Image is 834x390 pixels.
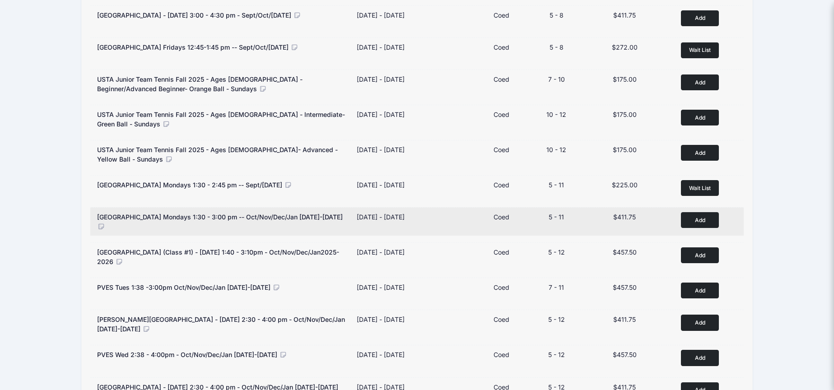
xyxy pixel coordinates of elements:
span: Coed [494,75,509,83]
span: 10 - 12 [546,111,566,118]
span: $225.00 [612,181,638,189]
span: [GEOGRAPHIC_DATA] (Class #1) - [DATE] 1:40 - 3:10pm - Oct/Nov/Dec/Jan2025-2026 [97,248,339,265]
span: Coed [494,11,509,19]
button: Add [681,212,719,228]
span: PVES Wed 2:38 - 4:00pm - Oct/Nov/Dec/Jan [DATE]-[DATE] [97,351,277,358]
span: 5 - 8 [550,43,564,51]
div: [DATE] - [DATE] [357,180,405,190]
button: Wait List [681,180,719,196]
div: [DATE] - [DATE] [357,212,405,222]
button: Add [681,350,719,366]
span: $272.00 [612,43,638,51]
button: Add [681,283,719,298]
span: 10 - 12 [546,146,566,153]
span: 5 - 8 [550,11,564,19]
span: PVES Tues 1:38 -3:00pm Oct/Nov/Dec/Jan [DATE]-[DATE] [97,283,270,291]
span: Wait List [689,46,711,53]
span: USTA Junior Team Tennis Fall 2025 - Ages [DEMOGRAPHIC_DATA] - Intermediate- Green Ball - Sundays [97,111,345,128]
div: [DATE] - [DATE] [357,247,405,257]
div: [DATE] - [DATE] [357,315,405,324]
div: [DATE] - [DATE] [357,74,405,84]
span: [GEOGRAPHIC_DATA] Fridays 12:45-1:45 pm -- Sept/Oct/[DATE] [97,43,289,51]
button: Add [681,315,719,330]
span: 5 - 12 [548,316,565,323]
span: $175.00 [613,75,637,83]
div: [DATE] - [DATE] [357,42,405,52]
span: $457.50 [613,248,637,256]
span: USTA Junior Team Tennis Fall 2025 - Ages [DEMOGRAPHIC_DATA]- Advanced - Yellow Ball - Sundays [97,146,338,163]
span: [GEOGRAPHIC_DATA] - [DATE] 3:00 - 4:30 pm - Sept/Oct/[DATE] [97,11,291,19]
div: [DATE] - [DATE] [357,283,405,292]
span: Coed [494,351,509,358]
span: $411.75 [613,11,636,19]
div: [DATE] - [DATE] [357,110,405,119]
span: Coed [494,213,509,221]
span: 5 - 11 [549,181,564,189]
span: [PERSON_NAME][GEOGRAPHIC_DATA] - [DATE] 2:30 - 4:00 pm - Oct/Nov/Dec/Jan [DATE]-[DATE] [97,316,345,333]
span: Coed [494,283,509,291]
span: $411.75 [613,213,636,221]
span: Coed [494,248,509,256]
button: Add [681,74,719,90]
span: 5 - 12 [548,248,565,256]
span: $175.00 [613,146,637,153]
span: Coed [494,316,509,323]
button: Wait List [681,42,719,58]
span: $175.00 [613,111,637,118]
button: Add [681,110,719,125]
span: [GEOGRAPHIC_DATA] Mondays 1:30 - 2:45 pm -- Sept/[DATE] [97,181,282,189]
span: $457.50 [613,351,637,358]
div: [DATE] - [DATE] [357,145,405,154]
span: Coed [494,111,509,118]
span: $411.75 [613,316,636,323]
span: Coed [494,146,509,153]
button: Add [681,10,719,26]
div: [DATE] - [DATE] [357,350,405,359]
span: USTA Junior Team Tennis Fall 2025 - Ages [DEMOGRAPHIC_DATA] -Beginner/Advanced Beginner- Orange B... [97,75,303,93]
span: 7 - 10 [548,75,565,83]
span: 5 - 11 [549,213,564,221]
button: Add [681,247,719,263]
div: [DATE] - [DATE] [357,10,405,20]
span: $457.50 [613,283,637,291]
span: Wait List [689,185,711,191]
span: 5 - 12 [548,351,565,358]
button: Add [681,145,719,161]
span: 7 - 11 [549,283,564,291]
span: Coed [494,181,509,189]
span: Coed [494,43,509,51]
span: [GEOGRAPHIC_DATA] Mondays 1:30 - 3:00 pm -- Oct/Nov/Dec/Jan [DATE]-[DATE] [97,213,343,221]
